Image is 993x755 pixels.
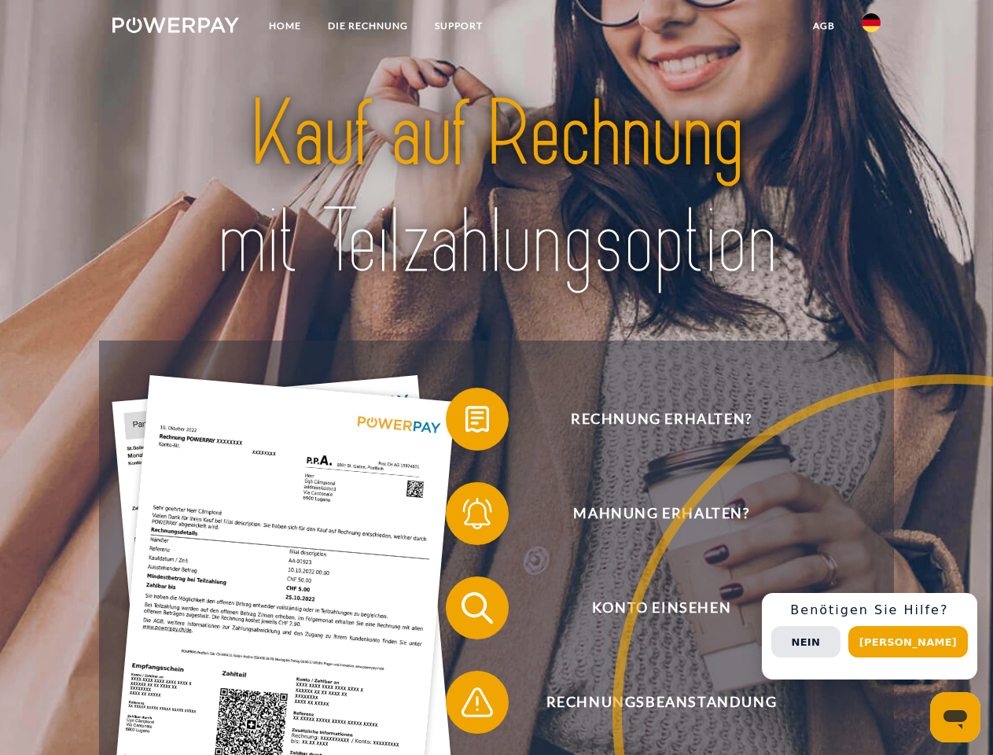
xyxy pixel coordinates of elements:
a: agb [800,12,848,40]
button: Mahnung erhalten? [446,482,855,545]
button: Nein [771,626,840,657]
img: qb_search.svg [458,588,497,628]
img: qb_bill.svg [458,400,497,439]
img: title-powerpay_de.svg [150,75,843,301]
button: Rechnung erhalten? [446,388,855,451]
span: Mahnung erhalten? [469,482,854,545]
button: Konto einsehen [446,576,855,639]
iframe: Schaltfläche zum Öffnen des Messaging-Fensters [930,692,980,742]
a: DIE RECHNUNG [314,12,421,40]
div: Schnellhilfe [762,593,977,679]
span: Rechnung erhalten? [469,388,854,451]
a: SUPPORT [421,12,496,40]
h3: Benötigen Sie Hilfe? [771,602,968,618]
img: de [862,13,881,32]
button: [PERSON_NAME] [848,626,968,657]
a: Home [256,12,314,40]
span: Konto einsehen [469,576,854,639]
span: Rechnungsbeanstandung [469,671,854,734]
img: qb_warning.svg [458,683,497,722]
img: logo-powerpay-white.svg [112,17,239,33]
button: Rechnungsbeanstandung [446,671,855,734]
img: qb_bell.svg [458,494,497,533]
